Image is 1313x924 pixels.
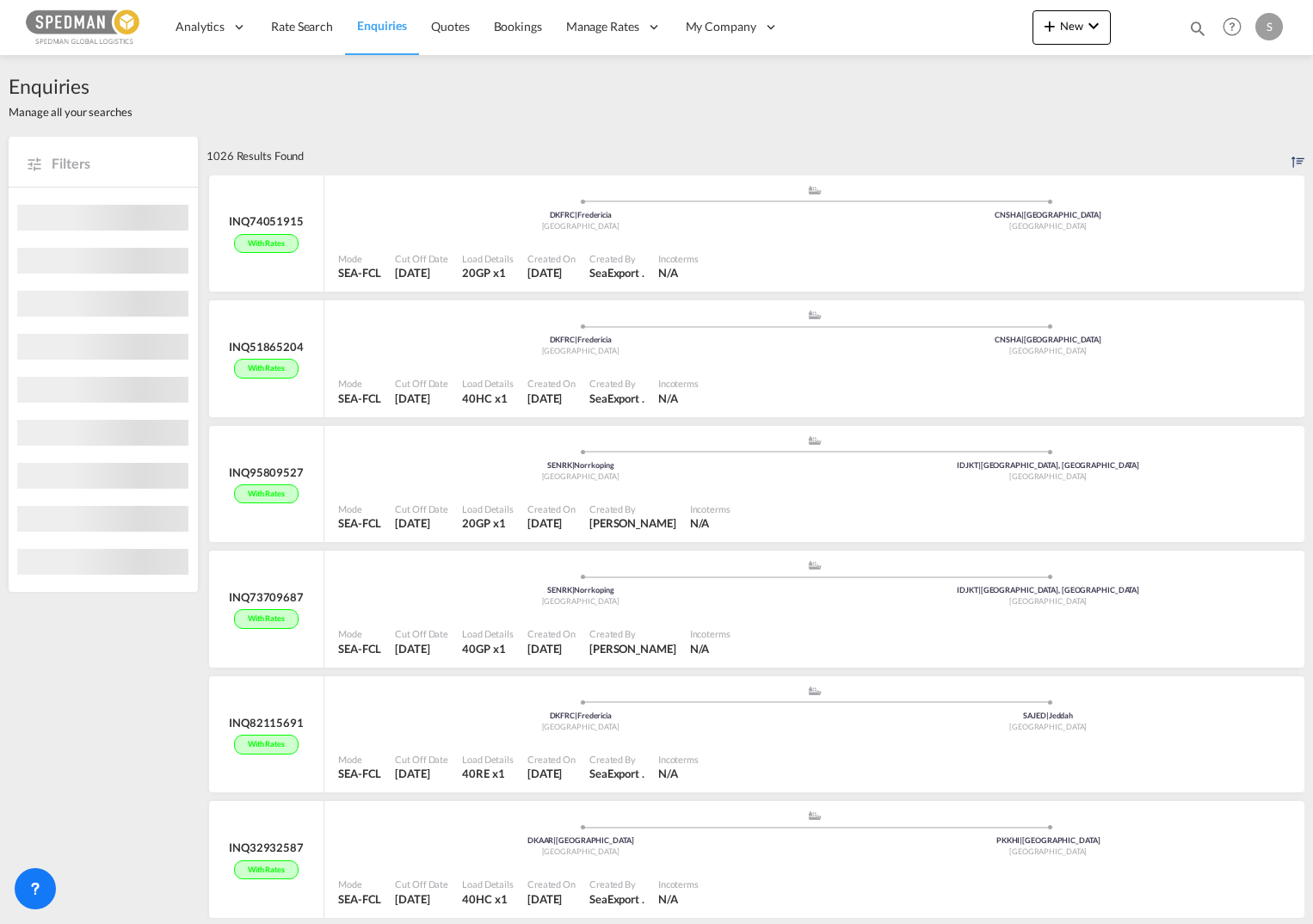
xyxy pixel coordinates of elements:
div: INQ51865204With rates assets/icons/custom/ship-fill.svgassets/icons/custom/roll-o-plane.svgOrigin... [207,300,1304,426]
span: | [1046,711,1049,720]
div: 15 Oct 2025 [527,891,576,907]
div: INQ74051915With rates assets/icons/custom/ship-fill.svgassets/icons/custom/roll-o-plane.svgOrigin... [207,176,1304,301]
div: Cut Off Date [395,502,448,515]
span: | [978,460,981,470]
span: [DATE] [395,266,429,280]
div: SEA-FCL [338,515,381,531]
div: 40RE x 1 [462,766,514,781]
div: SEA-FCL [338,766,381,781]
div: 20GP x 1 [462,265,514,280]
span: [GEOGRAPHIC_DATA] [542,346,620,355]
span: Enquiries [9,72,133,100]
span: [DATE] [395,642,429,656]
span: [GEOGRAPHIC_DATA] [1009,596,1087,606]
span: CNSHA [GEOGRAPHIC_DATA] [995,210,1101,219]
md-icon: assets/icons/custom/ship-fill.svg [804,436,825,445]
md-icon: assets/icons/custom/ship-fill.svg [804,811,825,820]
span: DKFRC Fredericia [550,711,612,720]
span: IDJKT [GEOGRAPHIC_DATA], [GEOGRAPHIC_DATA] [957,585,1139,594]
div: Created On [527,377,576,390]
span: SENRK Norrkoping [547,585,613,594]
span: SeaExport . [589,266,644,280]
span: [GEOGRAPHIC_DATA] [1009,346,1087,355]
span: Quotes [431,19,469,34]
div: With rates [234,735,299,755]
span: [GEOGRAPHIC_DATA] [1009,722,1087,731]
span: DKAAR [GEOGRAPHIC_DATA] [527,835,634,845]
span: Help [1217,12,1247,41]
div: Created On [527,502,576,515]
div: SeaExport . [589,265,644,280]
div: SEA-FCL [338,891,381,907]
span: [DATE] [395,767,429,780]
div: With rates [234,234,299,254]
span: | [575,711,577,720]
span: [GEOGRAPHIC_DATA] [1009,471,1087,481]
md-icon: assets/icons/custom/ship-fill.svg [804,561,825,570]
span: [DATE] [527,391,562,405]
div: N/A [658,891,678,907]
div: SeaExport . [589,891,644,907]
div: Cut Off Date [395,627,448,640]
span: [GEOGRAPHIC_DATA] [1009,221,1087,231]
div: N/A [658,265,678,280]
div: SeaExport . [589,766,644,781]
div: 15 Oct 2025 [395,641,448,656]
span: [PERSON_NAME] [589,516,676,530]
div: 15 Oct 2025 [527,766,576,781]
span: [DATE] [527,767,562,780]
span: [GEOGRAPHIC_DATA] [542,596,620,606]
span: | [572,585,575,594]
md-icon: icon-plus 400-fg [1039,15,1060,36]
div: SEA-FCL [338,641,381,656]
div: Created By [589,502,676,515]
div: INQ82115691With rates assets/icons/custom/ship-fill.svgassets/icons/custom/roll-o-plane.svgOrigin... [207,676,1304,802]
span: [DATE] [395,391,429,405]
span: [GEOGRAPHIC_DATA] [542,722,620,731]
div: 15 Oct 2025 [527,391,576,406]
div: Incoterms [658,377,699,390]
div: 15 Oct 2025 [395,391,448,406]
div: INQ73709687With rates assets/icons/custom/ship-fill.svgassets/icons/custom/roll-o-plane.svgOrigin... [207,551,1304,676]
div: Mode [338,627,381,640]
span: [GEOGRAPHIC_DATA] [542,847,620,856]
div: N/A [658,766,678,781]
div: INQ73709687 [229,589,304,605]
div: INQ95809527With rates assets/icons/custom/ship-fill.svgassets/icons/custom/roll-o-plane.svgOrigin... [207,426,1304,551]
div: Alexander Wallner [589,641,676,656]
div: Cut Off Date [395,753,448,766]
div: Cut Off Date [395,377,448,390]
div: Created By [589,878,644,890]
span: [DATE] [527,642,562,656]
div: 40GP x 1 [462,641,514,656]
div: Created By [589,377,644,390]
span: [DATE] [527,266,562,280]
span: Enquiries [357,18,407,33]
md-icon: icon-magnify [1188,19,1207,38]
div: INQ74051915 [229,213,304,229]
span: SeaExport . [589,892,644,906]
div: Load Details [462,753,514,766]
md-icon: icon-chevron-down [1083,15,1104,36]
span: | [1021,210,1024,219]
div: N/A [690,515,710,531]
span: Bookings [494,19,542,34]
div: N/A [658,391,678,406]
div: 15 Oct 2025 [395,515,448,531]
div: INQ32932587 [229,840,304,855]
md-icon: assets/icons/custom/ship-fill.svg [804,687,825,695]
div: 20GP x 1 [462,515,514,531]
span: New [1039,19,1104,33]
span: | [553,835,556,845]
span: [DATE] [527,892,562,906]
div: INQ95809527 [229,465,304,480]
span: DKFRC Fredericia [550,335,612,344]
div: Incoterms [690,627,730,640]
span: Rate Search [271,19,333,34]
span: Filters [52,154,181,173]
span: [PERSON_NAME] [589,642,676,656]
span: | [575,210,577,219]
div: icon-magnify [1188,19,1207,45]
div: Incoterms [690,502,730,515]
img: c12ca350ff1b11efb6b291369744d907.png [26,8,142,46]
